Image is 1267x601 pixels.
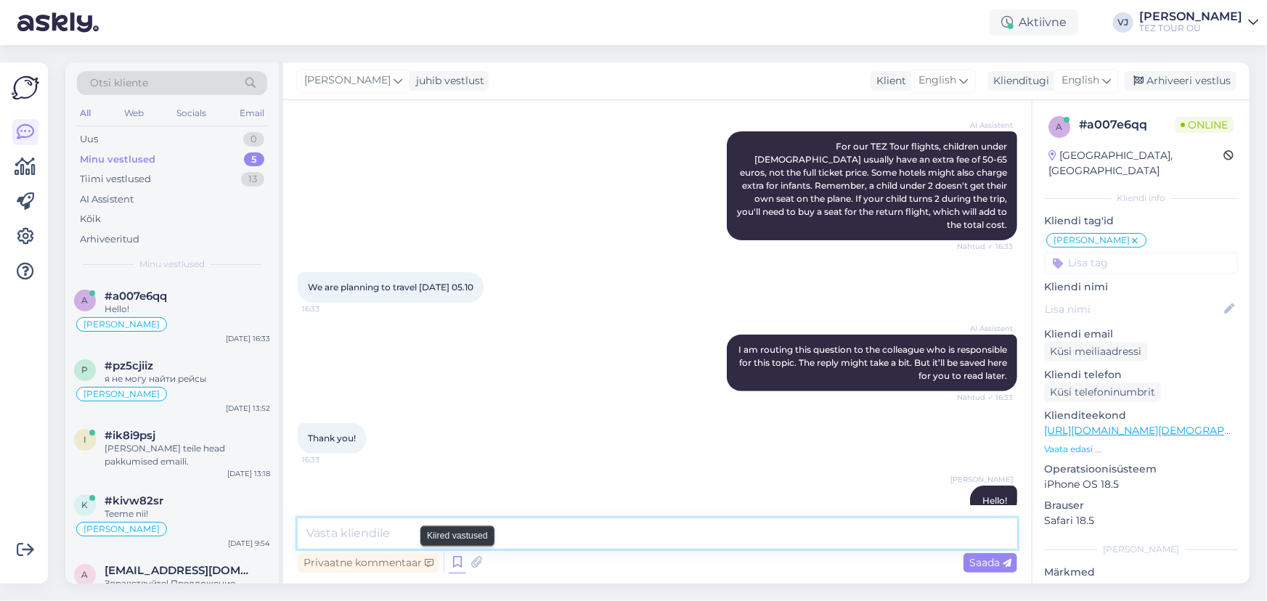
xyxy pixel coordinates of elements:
p: Vaata edasi ... [1044,443,1238,456]
div: Privaatne kommentaar [298,553,439,573]
div: Tiimi vestlused [80,172,151,187]
span: #pz5cjiiz [105,359,153,372]
span: annatsoi@hotmail.com [105,564,256,577]
input: Lisa nimi [1045,301,1221,317]
div: [PERSON_NAME] [1044,543,1238,556]
span: [PERSON_NAME] [304,73,391,89]
div: 13 [241,172,264,187]
span: [PERSON_NAME] [83,390,160,398]
span: For our TEZ Tour flights, children under [DEMOGRAPHIC_DATA] usually have an extra fee of 50-65 eu... [737,141,1009,230]
div: Klient [871,73,906,89]
span: #a007e6qq [105,290,167,303]
span: Minu vestlused [139,258,205,271]
span: Nähtud ✓ 16:33 [957,241,1013,252]
div: juhib vestlust [410,73,484,89]
span: [PERSON_NAME] [950,474,1013,485]
div: Aktiivne [990,9,1078,36]
span: Hello! [982,495,1007,506]
div: [PERSON_NAME] [1139,11,1242,23]
div: Hello! [105,303,270,316]
span: AI Assistent [958,323,1013,334]
span: I am routing this question to the colleague who is responsible for this topic. The reply might ta... [738,344,1009,381]
div: [DATE] 9:54 [228,538,270,549]
div: [PERSON_NAME] teile head pakkumised emaili. [105,442,270,468]
div: [DATE] 13:52 [226,403,270,414]
img: Askly Logo [12,74,39,102]
small: Kiired vastused [427,529,488,542]
div: Küsi telefoninumbrit [1044,383,1161,402]
p: Märkmed [1044,565,1238,580]
span: Thank you! [308,433,356,443]
a: [PERSON_NAME]TEZ TOUR OÜ [1139,11,1258,34]
span: Saada [969,556,1011,569]
p: Kliendi nimi [1044,279,1238,295]
div: Küsi meiliaadressi [1044,342,1147,361]
div: Arhiveeritud [80,232,139,247]
div: [DATE] 13:18 [227,468,270,479]
p: Operatsioonisüsteem [1044,462,1238,477]
span: English [1062,73,1099,89]
p: Safari 18.5 [1044,513,1238,528]
div: Klienditugi [987,73,1049,89]
span: English [918,73,956,89]
span: Nähtud ✓ 16:33 [957,392,1013,403]
div: я не могу найти рейсы [105,372,270,385]
span: [PERSON_NAME] [83,525,160,533]
div: Web [121,104,147,123]
div: Email [237,104,267,123]
div: Arhiveeri vestlus [1125,71,1237,91]
p: Klienditeekond [1044,408,1238,423]
span: Otsi kliente [90,75,148,91]
span: [PERSON_NAME] [83,320,160,329]
p: Brauser [1044,498,1238,513]
div: VJ [1113,12,1133,33]
span: 16:33 [302,454,357,465]
div: All [77,104,94,123]
span: We are planning to travel [DATE] 05.10 [308,282,473,293]
span: a [82,569,89,580]
p: Kliendi telefon [1044,367,1238,383]
div: 5 [244,152,264,167]
p: Kliendi email [1044,327,1238,342]
div: Minu vestlused [80,152,155,167]
div: [GEOGRAPHIC_DATA], [GEOGRAPHIC_DATA] [1048,148,1223,179]
span: #kivw82sr [105,494,163,507]
span: i [83,434,86,445]
div: # a007e6qq [1079,116,1175,134]
span: p [82,364,89,375]
input: Lisa tag [1044,252,1238,274]
div: TEZ TOUR OÜ [1139,23,1242,34]
span: a [1056,121,1063,132]
span: Online [1175,117,1234,133]
div: [DATE] 16:33 [226,333,270,344]
div: 0 [243,132,264,147]
span: a [82,295,89,306]
p: Kliendi tag'id [1044,213,1238,229]
span: [PERSON_NAME] [1054,236,1130,245]
span: #ik8i9psj [105,429,155,442]
span: 16:33 [302,303,357,314]
p: iPhone OS 18.5 [1044,477,1238,492]
div: Uus [80,132,98,147]
div: Socials [174,104,209,123]
span: AI Assistent [958,120,1013,131]
div: AI Assistent [80,192,134,207]
div: Teeme nii! [105,507,270,520]
div: Kõik [80,212,101,226]
div: Kliendi info [1044,192,1238,205]
span: k [82,499,89,510]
